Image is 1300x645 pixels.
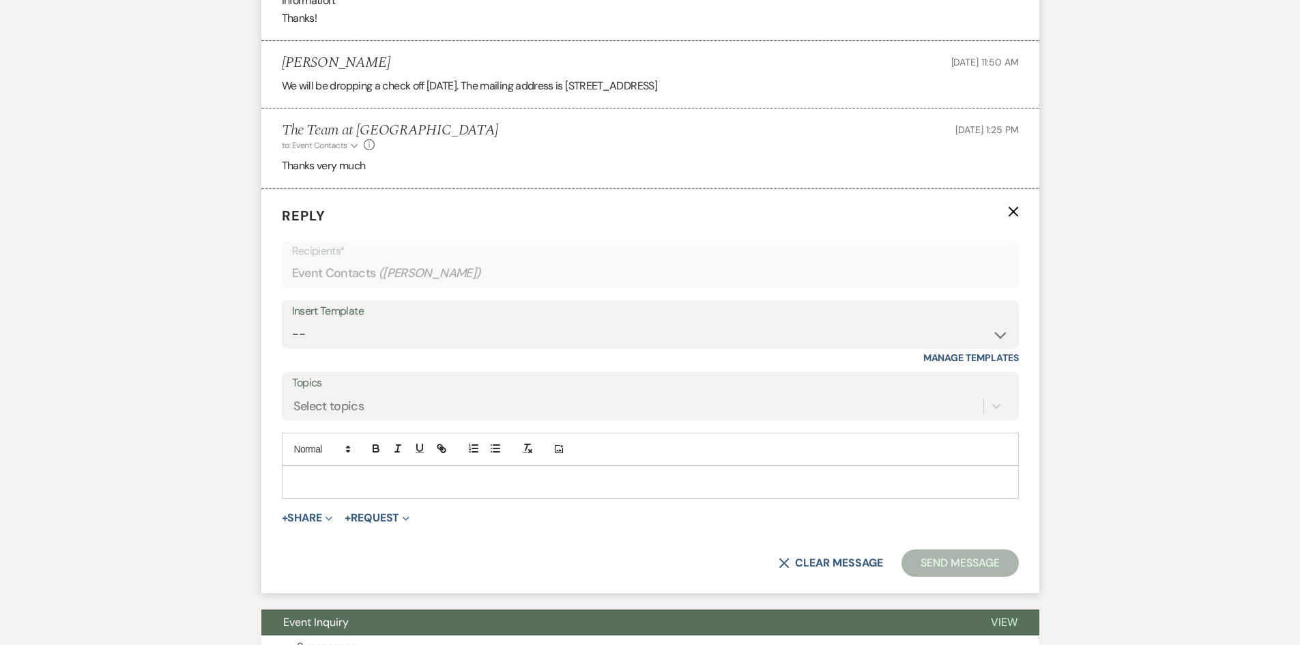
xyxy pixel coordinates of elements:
[282,139,360,152] button: to: Event Contacts
[292,242,1009,260] p: Recipients*
[282,122,499,139] h5: The Team at [GEOGRAPHIC_DATA]
[345,513,351,524] span: +
[261,610,969,635] button: Event Inquiry
[282,55,390,72] h5: [PERSON_NAME]
[282,157,1019,175] p: Thanks very much
[955,124,1018,136] span: [DATE] 1:25 PM
[292,260,1009,287] div: Event Contacts
[779,558,882,569] button: Clear message
[283,615,349,629] span: Event Inquiry
[292,302,1009,321] div: Insert Template
[901,549,1018,577] button: Send Message
[282,140,347,151] span: to: Event Contacts
[923,352,1019,364] a: Manage Templates
[951,56,1019,68] span: [DATE] 11:50 AM
[282,513,333,524] button: Share
[379,264,481,283] span: ( [PERSON_NAME] )
[282,77,1019,95] p: We will be dropping a check off [DATE]. The mailing address is [STREET_ADDRESS]
[282,10,1019,27] p: Thanks!
[292,373,1009,393] label: Topics
[293,397,364,416] div: Select topics
[969,610,1039,635] button: View
[282,207,326,225] span: Reply
[991,615,1017,629] span: View
[345,513,409,524] button: Request
[282,513,288,524] span: +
